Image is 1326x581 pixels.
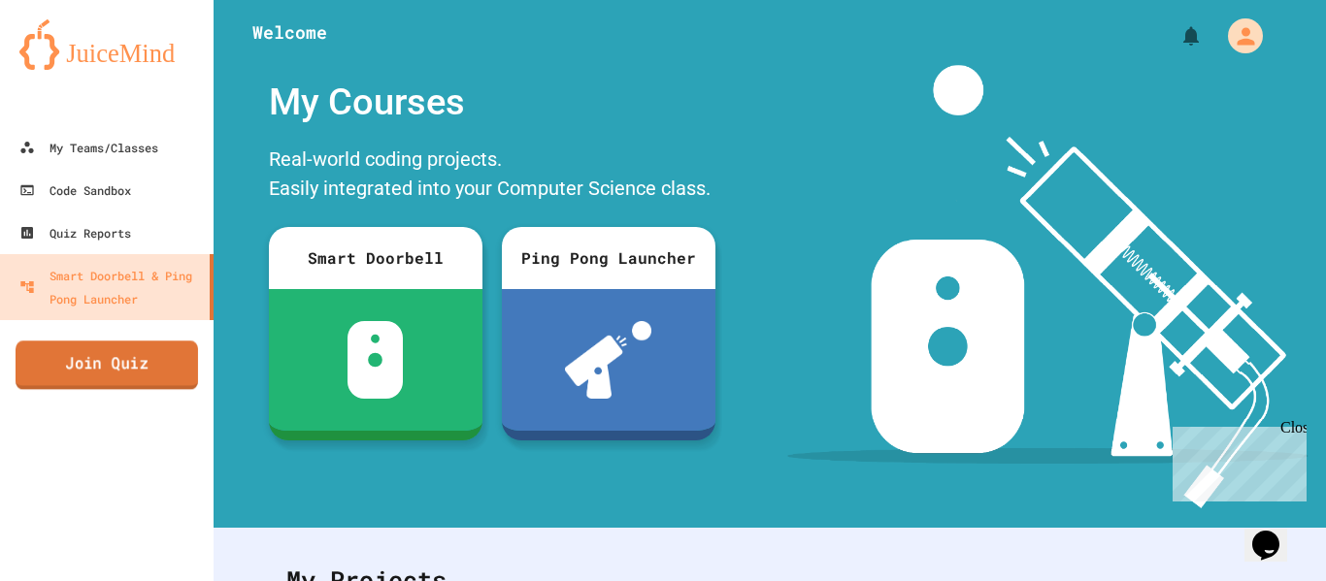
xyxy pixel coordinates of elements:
[19,264,202,310] div: Smart Doorbell & Ping Pong Launcher
[19,136,158,159] div: My Teams/Classes
[565,321,651,399] img: ppl-with-ball.png
[1144,19,1208,52] div: My Notifications
[787,65,1308,508] img: banner-image-my-projects.png
[19,19,194,70] img: logo-orange.svg
[8,8,134,123] div: Chat with us now!Close
[259,140,725,212] div: Real-world coding projects. Easily integrated into your Computer Science class.
[269,227,482,289] div: Smart Doorbell
[502,227,715,289] div: Ping Pong Launcher
[1165,419,1307,501] iframe: chat widget
[19,178,131,202] div: Code Sandbox
[1208,14,1268,58] div: My Account
[19,221,131,244] div: Quiz Reports
[348,321,403,399] img: sdb-white.svg
[1244,503,1307,562] iframe: chat widget
[16,340,198,389] a: Join Quiz
[259,65,725,140] div: My Courses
